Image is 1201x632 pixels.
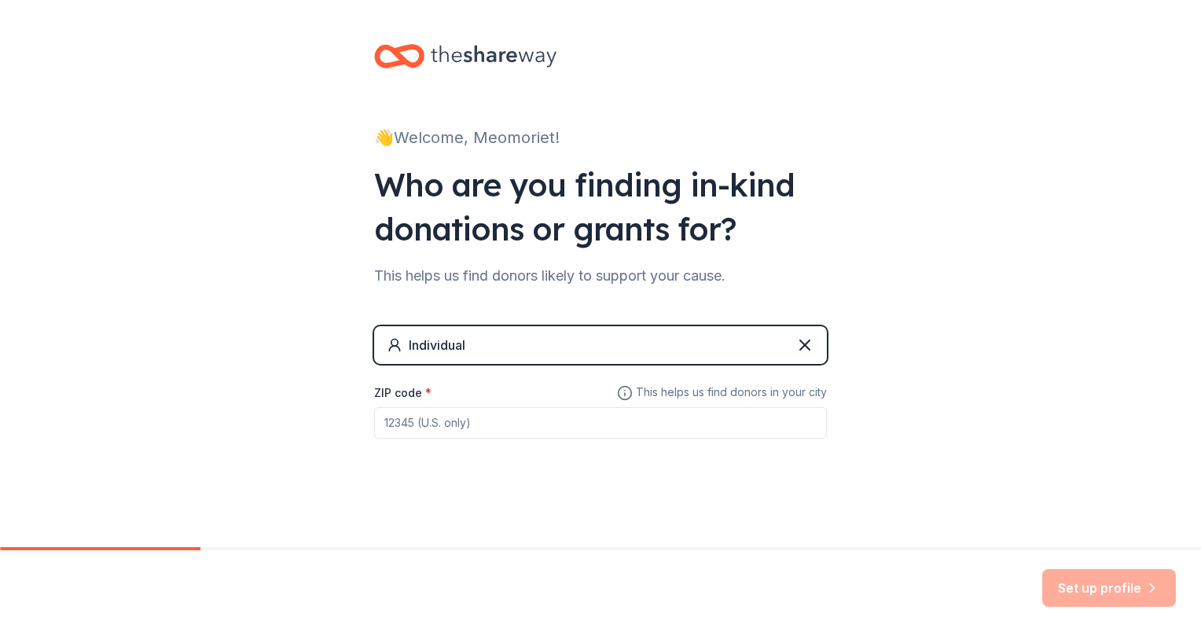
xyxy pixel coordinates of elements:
[374,125,827,150] div: 👋 Welcome, Meomoriet!
[374,385,432,401] label: ZIP code
[409,336,465,355] div: Individual
[374,163,827,251] div: Who are you finding in-kind donations or grants for?
[617,383,827,402] span: This helps us find donors in your city
[374,407,827,439] input: 12345 (U.S. only)
[374,263,827,288] div: This helps us find donors likely to support your cause.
